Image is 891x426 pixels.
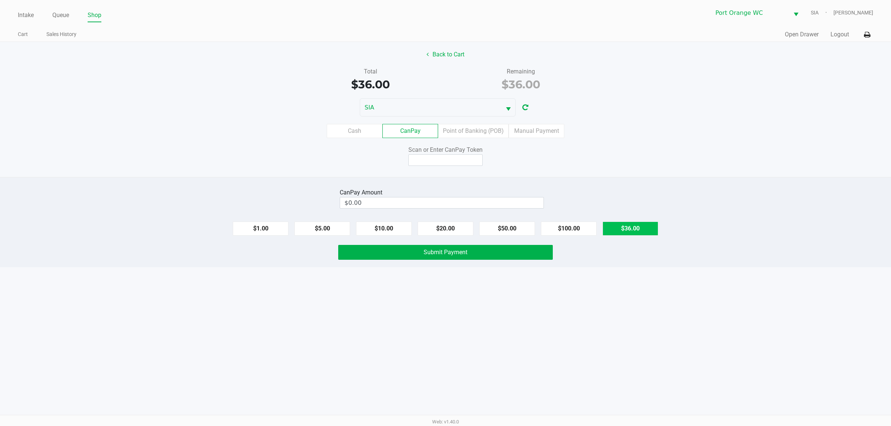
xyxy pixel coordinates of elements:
[18,10,34,20] a: Intake
[451,76,590,93] div: $36.00
[301,76,440,93] div: $36.00
[356,222,412,236] button: $10.00
[52,10,69,20] a: Queue
[233,222,288,236] button: $1.00
[424,249,467,256] span: Submit Payment
[301,67,440,76] div: Total
[501,99,515,116] button: Select
[432,419,459,425] span: Web: v1.40.0
[603,222,658,236] button: $36.00
[715,9,784,17] span: Port Orange WC
[88,10,101,20] a: Shop
[46,30,76,39] a: Sales History
[18,30,28,39] a: Cart
[338,245,553,260] button: Submit Payment
[338,145,553,154] div: Scan or Enter CanPay Token
[785,30,819,39] button: Open Drawer
[830,30,849,39] button: Logout
[479,222,535,236] button: $50.00
[833,9,873,17] span: [PERSON_NAME]
[811,9,833,17] span: SIA
[294,222,350,236] button: $5.00
[438,124,509,138] label: Point of Banking (POB)
[340,188,385,197] div: CanPay Amount
[451,67,590,76] div: Remaining
[541,222,597,236] button: $100.00
[789,4,803,22] button: Select
[509,124,564,138] label: Manual Payment
[422,47,469,62] button: Back to Cart
[382,124,438,138] label: CanPay
[365,103,497,112] span: SIA
[327,124,382,138] label: Cash
[418,222,473,236] button: $20.00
